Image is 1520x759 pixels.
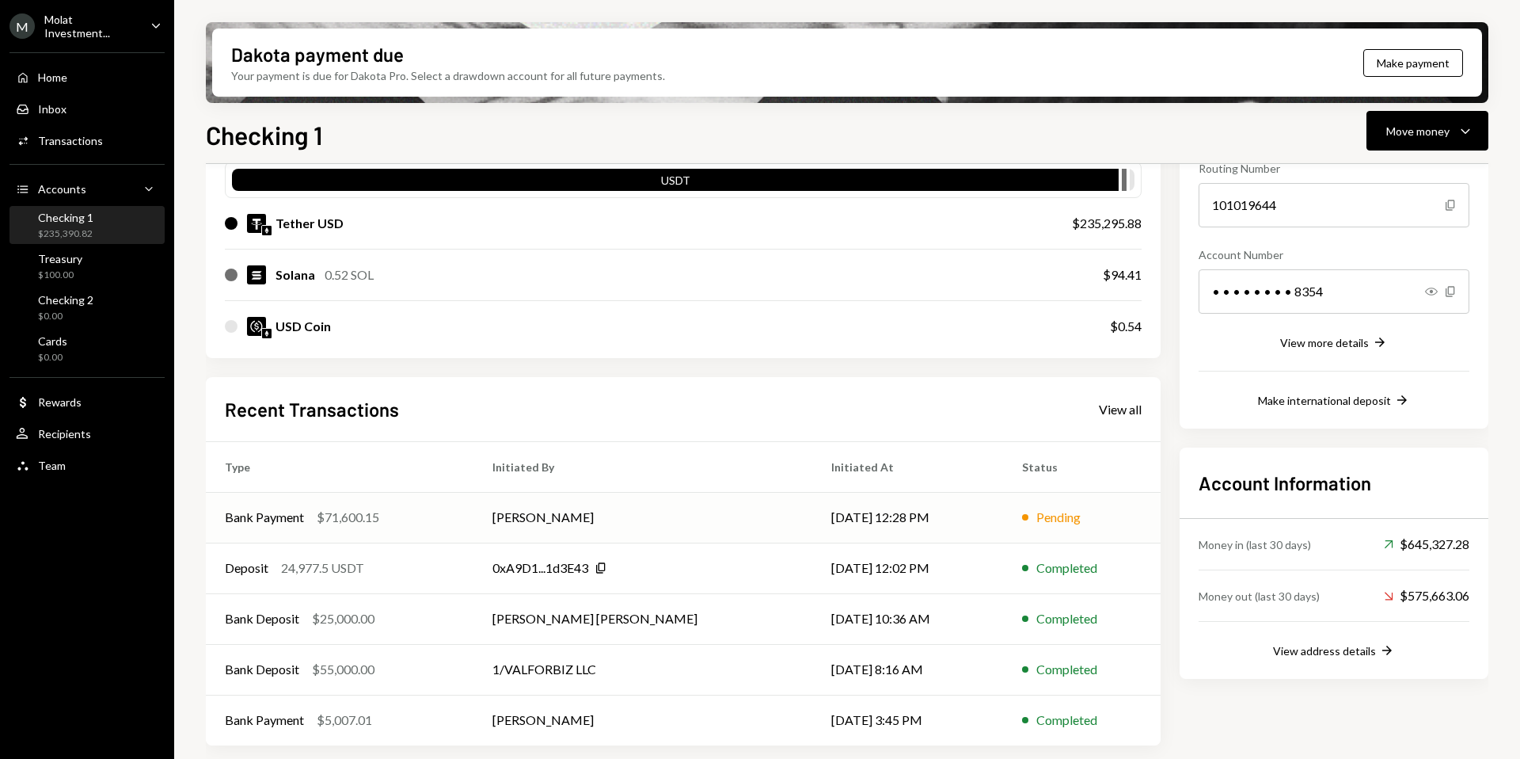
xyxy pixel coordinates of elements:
img: USDT [247,214,266,233]
div: Account Number [1199,246,1469,263]
div: Team [38,459,66,472]
button: Make payment [1363,49,1463,77]
div: Treasury [38,252,82,265]
td: [DATE] 12:28 PM [812,492,1003,543]
td: [PERSON_NAME] [PERSON_NAME] [473,593,812,644]
a: Home [9,63,165,91]
a: Inbox [9,94,165,123]
td: [DATE] 3:45 PM [812,695,1003,746]
img: ethereum-mainnet [262,226,272,235]
div: View more details [1280,336,1369,349]
th: Initiated By [473,441,812,492]
div: $235,295.88 [1072,214,1142,233]
td: 1/VALFORBIZ LLC [473,644,812,695]
td: [PERSON_NAME] [473,492,812,543]
div: $235,390.82 [38,227,93,241]
div: Make international deposit [1258,394,1391,407]
a: Rewards [9,387,165,416]
div: Completed [1036,559,1097,578]
div: Home [38,71,67,84]
div: Bank Payment [225,711,304,730]
button: View more details [1280,334,1388,352]
div: $0.00 [38,351,67,364]
a: Checking 2$0.00 [9,288,165,326]
div: $71,600.15 [317,508,379,527]
div: Checking 2 [38,293,93,307]
a: Accounts [9,174,165,203]
div: Solana [275,265,315,284]
img: ethereum-mainnet [262,329,272,338]
div: $0.54 [1110,317,1142,336]
th: Type [206,441,473,492]
a: View all [1099,400,1142,418]
div: 0.52 SOL [325,265,374,284]
div: Molat Investment... [44,13,138,40]
div: Tether USD [275,214,344,233]
td: [PERSON_NAME] [473,695,812,746]
div: Completed [1036,609,1097,628]
div: $25,000.00 [312,609,374,628]
div: $100.00 [38,269,82,282]
th: Status [1003,441,1161,492]
div: Transactions [38,134,103,147]
div: Routing Number [1199,160,1469,177]
th: Initiated At [812,441,1003,492]
div: Recipients [38,427,91,441]
img: SOL [247,265,266,284]
div: 24,977.5 USDT [281,559,364,578]
a: Checking 1$235,390.82 [9,206,165,244]
a: Cards$0.00 [9,330,165,368]
div: Rewards [38,395,82,409]
img: USDC [247,317,266,336]
button: Make international deposit [1258,392,1410,410]
button: View address details [1273,643,1395,660]
a: Recipients [9,419,165,448]
a: Treasury$100.00 [9,247,165,285]
div: $645,327.28 [1384,535,1469,554]
div: Completed [1036,660,1097,679]
div: $94.41 [1103,265,1142,284]
div: $0.00 [38,310,93,323]
div: Dakota payment due [231,41,404,67]
div: Bank Deposit [225,609,299,628]
div: View address details [1273,644,1376,658]
div: Completed [1036,711,1097,730]
h1: Checking 1 [206,119,322,151]
div: Cards [38,334,67,348]
div: Money out (last 30 days) [1199,588,1320,605]
h2: Recent Transactions [225,396,399,422]
h2: Account Information [1199,470,1469,496]
div: Move money [1386,123,1450,139]
div: View all [1099,402,1142,418]
a: Transactions [9,126,165,154]
div: Money in (last 30 days) [1199,536,1311,553]
div: $5,007.01 [317,711,372,730]
button: Move money [1366,111,1488,151]
div: Your payment is due for Dakota Pro. Select a drawdown account for all future payments. [231,67,665,84]
div: $575,663.06 [1384,586,1469,605]
div: Checking 1 [38,211,93,224]
div: 0xA9D1...1d3E43 [492,559,588,578]
div: Accounts [38,182,86,196]
div: USD Coin [275,317,331,336]
div: Bank Payment [225,508,304,527]
div: USDT [232,172,1119,194]
div: $55,000.00 [312,660,374,679]
div: Bank Deposit [225,660,299,679]
div: Deposit [225,559,268,578]
div: Inbox [38,102,66,116]
a: Team [9,451,165,479]
div: M [9,13,35,39]
td: [DATE] 12:02 PM [812,543,1003,593]
td: [DATE] 8:16 AM [812,644,1003,695]
td: [DATE] 10:36 AM [812,593,1003,644]
div: 101019644 [1199,183,1469,227]
div: • • • • • • • • 8354 [1199,269,1469,314]
div: Pending [1036,508,1081,527]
